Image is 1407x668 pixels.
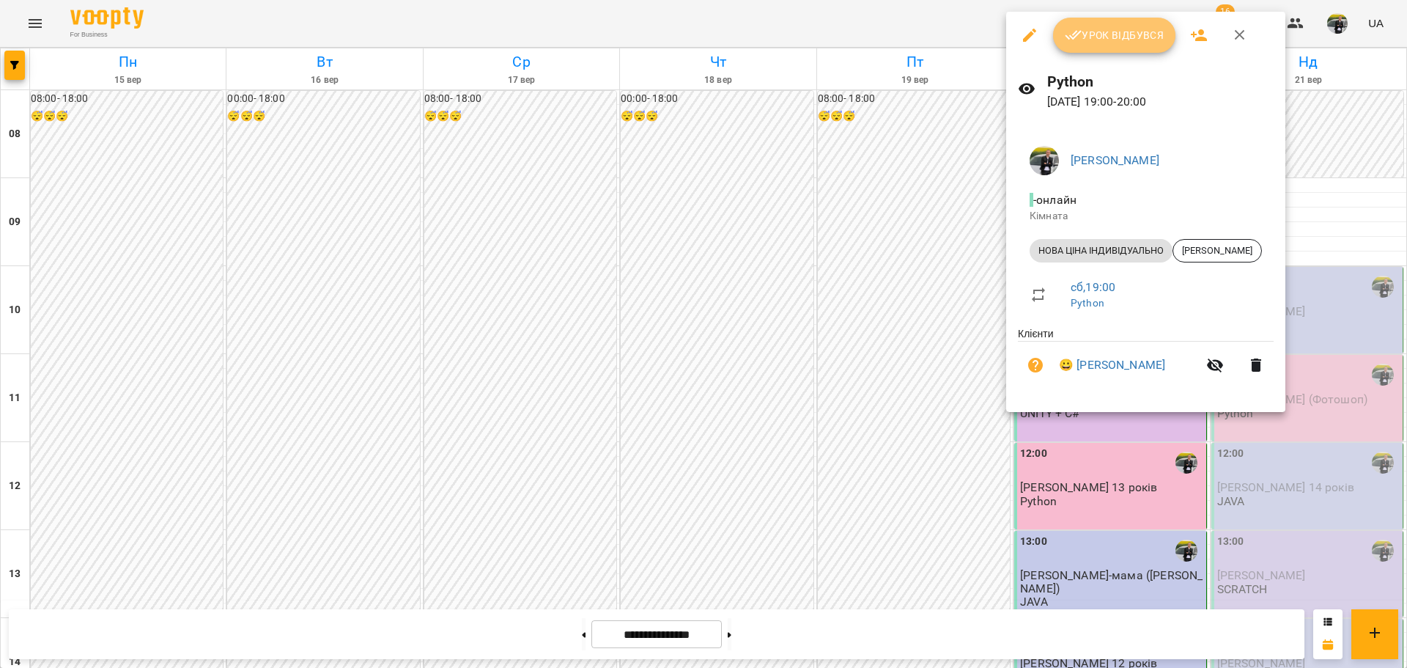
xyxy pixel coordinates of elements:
[1018,348,1053,383] button: Візит ще не сплачено. Додати оплату?
[1053,18,1176,53] button: Урок відбувся
[1030,209,1262,224] p: Кімната
[1071,297,1104,309] a: Python
[1071,153,1159,167] a: [PERSON_NAME]
[1030,193,1079,207] span: - онлайн
[1047,93,1274,111] p: [DATE] 19:00 - 20:00
[1065,26,1164,44] span: Урок відбувся
[1030,146,1059,175] img: a92d573242819302f0c564e2a9a4b79e.jpg
[1018,326,1274,394] ul: Клієнти
[1030,244,1172,257] span: НОВА ЦІНА ІНДИВІДУАЛЬНО
[1071,280,1115,294] a: сб , 19:00
[1173,244,1261,257] span: ⁨[PERSON_NAME]⁩
[1059,356,1165,374] a: 😀 ⁨[PERSON_NAME]⁩
[1047,70,1274,93] h6: Python
[1172,239,1262,263] div: ⁨[PERSON_NAME]⁩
